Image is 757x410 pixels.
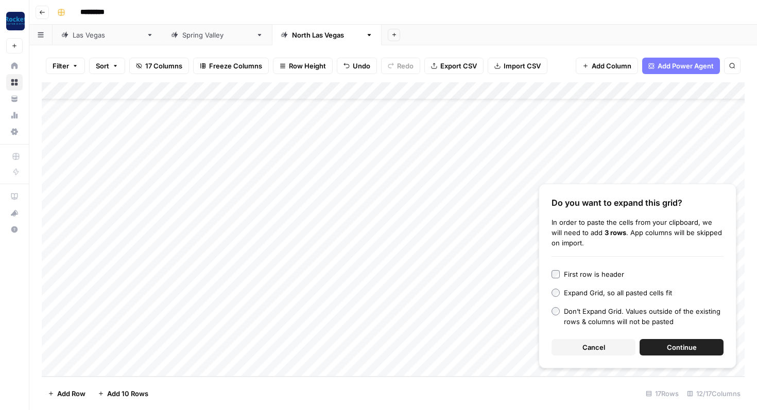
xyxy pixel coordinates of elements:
[162,25,272,45] a: [GEOGRAPHIC_DATA]
[7,205,22,221] div: What's new?
[552,270,560,278] input: First row is header
[129,58,189,74] button: 17 Columns
[552,289,560,297] input: Expand Grid, so all pasted cells fit
[46,58,85,74] button: Filter
[605,228,626,237] b: 3 rows
[145,61,182,71] span: 17 Columns
[576,58,638,74] button: Add Column
[6,74,23,91] a: Browse
[552,307,560,315] input: Don’t Expand Grid. Values outside of the existing rows & columns will not be pasted
[397,61,414,71] span: Redo
[6,123,23,140] a: Settings
[564,306,724,327] div: Don’t Expand Grid. Values outside of the existing rows & columns will not be pasted
[107,388,148,399] span: Add 10 Rows
[440,61,477,71] span: Export CSV
[96,61,109,71] span: Sort
[42,385,92,402] button: Add Row
[337,58,377,74] button: Undo
[381,58,420,74] button: Redo
[289,61,326,71] span: Row Height
[552,339,635,355] button: Cancel
[92,385,154,402] button: Add 10 Rows
[488,58,547,74] button: Import CSV
[292,30,362,40] div: [GEOGRAPHIC_DATA]
[582,342,605,352] span: Cancel
[552,217,724,248] div: In order to paste the cells from your clipboard, we will need to add . App columns will be skippe...
[683,385,745,402] div: 12/17 Columns
[658,61,714,71] span: Add Power Agent
[6,58,23,74] a: Home
[6,107,23,123] a: Usage
[6,8,23,34] button: Workspace: Rocket Pilots
[642,58,720,74] button: Add Power Agent
[53,25,162,45] a: [GEOGRAPHIC_DATA]
[592,61,631,71] span: Add Column
[642,385,683,402] div: 17 Rows
[6,205,23,221] button: What's new?
[182,30,252,40] div: [GEOGRAPHIC_DATA]
[424,58,484,74] button: Export CSV
[6,12,25,30] img: Rocket Pilots Logo
[6,221,23,238] button: Help + Support
[57,388,85,399] span: Add Row
[564,269,624,279] div: First row is header
[272,25,382,45] a: [GEOGRAPHIC_DATA]
[89,58,125,74] button: Sort
[6,91,23,107] a: Your Data
[504,61,541,71] span: Import CSV
[209,61,262,71] span: Freeze Columns
[640,339,724,355] button: Continue
[353,61,370,71] span: Undo
[193,58,269,74] button: Freeze Columns
[73,30,142,40] div: [GEOGRAPHIC_DATA]
[552,197,724,209] div: Do you want to expand this grid?
[53,61,69,71] span: Filter
[564,288,672,298] div: Expand Grid, so all pasted cells fit
[667,342,697,352] span: Continue
[6,188,23,205] a: AirOps Academy
[273,58,333,74] button: Row Height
